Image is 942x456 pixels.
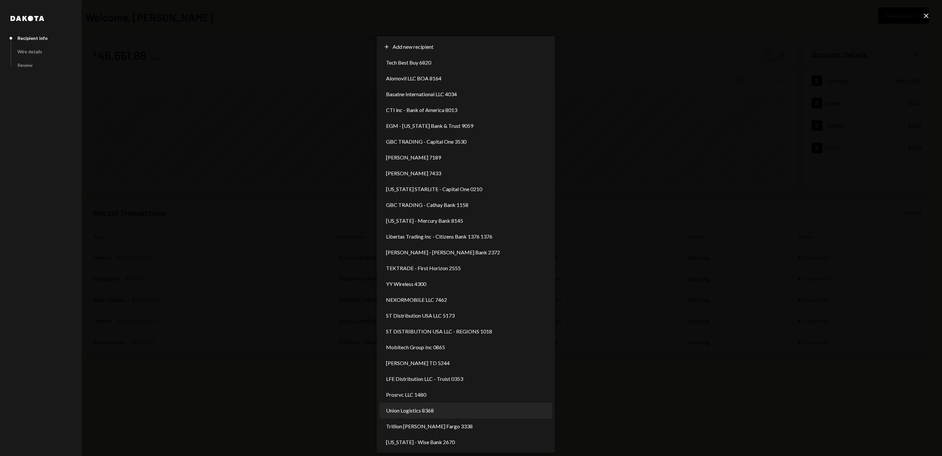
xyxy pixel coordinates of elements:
div: Review [17,62,33,68]
span: GBC TRADING - Cathay Bank 1158 [386,201,468,209]
span: GBC TRADING - Capital One 3530 [386,138,466,146]
span: Mobitech Group Inc 0865 [386,343,445,351]
span: Add new recipient [393,43,433,51]
span: ST DISTRIBUTION USA LLC - REGIONS 1018 [386,328,492,335]
span: LFE Distribution LLC - Truist 0353 [386,375,463,383]
span: [US_STATE] - Mercury Bank 8145 [386,217,463,225]
span: Trillion [PERSON_NAME] Fargo 3338 [386,422,473,430]
span: [US_STATE] - Wise Bank 2670 [386,438,455,446]
span: Tech Best Buy 6820 [386,59,431,67]
span: EGM - [US_STATE] Bank & Trust 9059 [386,122,473,130]
span: [PERSON_NAME] TD 5244 [386,359,450,367]
span: ST Distribution USA LLC 5173 [386,312,455,320]
div: Recipient info [17,35,48,41]
div: Wire details [17,49,42,54]
span: YY Wireless 4300 [386,280,426,288]
span: [PERSON_NAME] 7433 [386,169,441,177]
span: [US_STATE] STARLITE - Capital One 0210 [386,185,482,193]
span: NEXORMOBILE LLC 7462 [386,296,447,304]
span: TEKTRADE - First Horizon 2555 [386,264,461,272]
span: Basatne International LLC 4034 [386,90,457,98]
span: Alomovil LLC BOA 8164 [386,74,441,82]
span: Prosrvc LLC 1480 [386,391,426,399]
span: [PERSON_NAME] 7189 [386,154,441,161]
span: Union Logistics 8368 [386,407,434,414]
span: Libertas Trading Inc - Citizens Bank 1376 1376 [386,233,492,241]
span: CTI inc - Bank of America 8013 [386,106,457,114]
span: [PERSON_NAME] - [PERSON_NAME] Bank 2372 [386,248,500,256]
